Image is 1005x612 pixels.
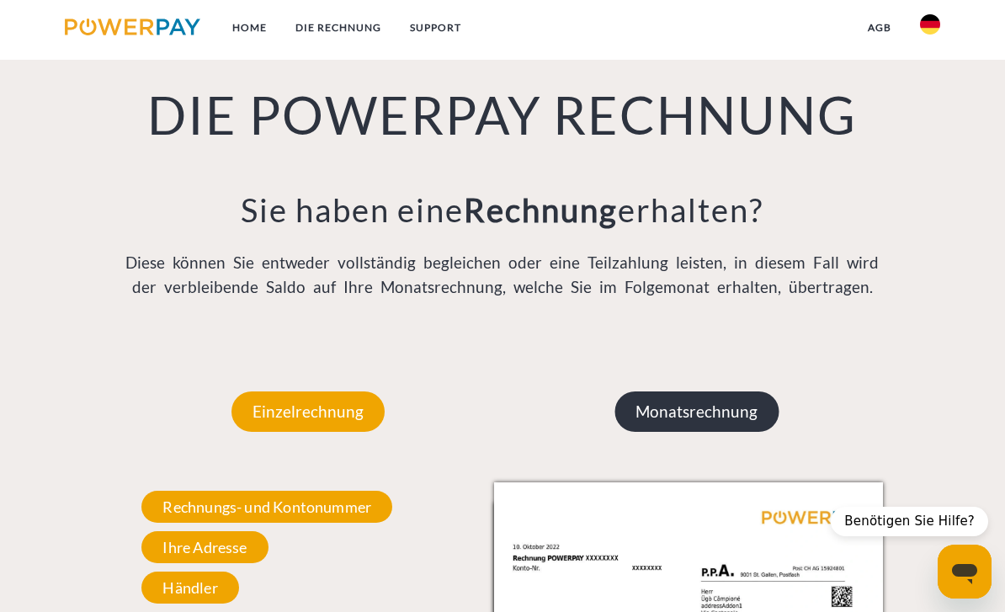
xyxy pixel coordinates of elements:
a: agb [853,13,906,43]
h1: DIE POWERPAY RECHNUNG [114,83,891,148]
p: Monatsrechnung [614,391,779,432]
a: DIE RECHNUNG [281,13,396,43]
span: Rechnungs- und Kontonummer [141,491,392,523]
a: Home [218,13,281,43]
h3: Sie haben eine erhalten? [114,190,891,231]
img: de [920,14,940,35]
a: SUPPORT [396,13,476,43]
img: logo-powerpay.svg [65,19,200,35]
span: Händler [141,572,238,604]
p: Diese können Sie entweder vollständig begleichen oder eine Teilzahlung leisten, in diesem Fall wi... [114,251,891,299]
span: Ihre Adresse [141,531,268,563]
div: Benötigen Sie Hilfe? [831,507,988,536]
p: Einzelrechnung [231,391,385,432]
iframe: Schaltfläche zum Öffnen des Messaging-Fensters; Konversation läuft [938,545,992,599]
b: Rechnung [464,190,618,229]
